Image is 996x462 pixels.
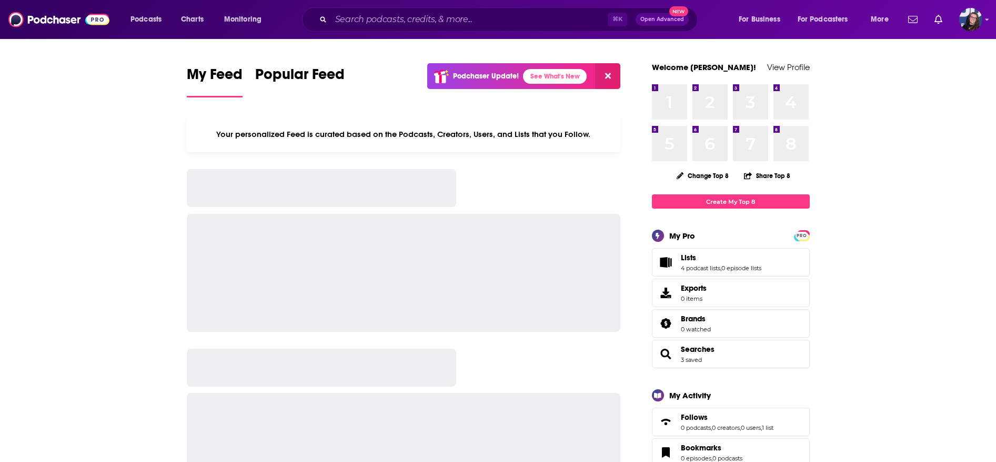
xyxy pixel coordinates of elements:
div: Your personalized Feed is curated based on the Podcasts, Creators, Users, and Lists that you Follow. [187,116,621,152]
span: For Podcasters [798,12,848,27]
button: Open AdvancedNew [636,13,689,26]
a: Popular Feed [255,65,345,97]
span: Popular Feed [255,65,345,90]
span: Monitoring [224,12,261,27]
a: Show notifications dropdown [930,11,947,28]
a: 0 episodes [681,455,711,462]
input: Search podcasts, credits, & more... [331,11,608,28]
a: Bookmarks [656,445,677,460]
span: Exports [681,283,707,293]
span: PRO [796,232,808,240]
span: , [761,424,762,431]
span: Exports [656,286,677,300]
button: open menu [123,11,175,28]
a: Exports [652,279,810,307]
a: Show notifications dropdown [904,11,922,28]
a: 0 episode lists [721,264,761,272]
a: Lists [656,255,677,270]
span: More [871,12,889,27]
button: open menu [863,11,902,28]
a: Lists [681,253,761,262]
img: Podchaser - Follow, Share and Rate Podcasts [8,9,109,30]
span: Searches [652,340,810,368]
span: Brands [652,309,810,338]
p: Podchaser Update! [453,72,519,81]
a: View Profile [767,62,810,72]
button: Show profile menu [959,8,982,31]
div: My Activity [669,390,711,400]
span: Podcasts [130,12,162,27]
span: For Business [739,12,780,27]
span: 0 items [681,295,707,302]
span: Open Advanced [640,17,684,22]
span: Bookmarks [681,443,721,453]
a: My Feed [187,65,243,97]
a: Follows [681,412,773,422]
span: My Feed [187,65,243,90]
a: 0 watched [681,326,711,333]
a: 1 list [762,424,773,431]
span: New [669,6,688,16]
span: Follows [681,412,708,422]
div: My Pro [669,231,695,241]
div: Search podcasts, credits, & more... [312,7,708,32]
span: , [711,455,712,462]
span: Follows [652,408,810,436]
a: 4 podcast lists [681,264,720,272]
a: Searches [681,345,715,354]
a: Brands [681,314,711,323]
a: 0 podcasts [681,424,711,431]
button: open menu [217,11,275,28]
a: Searches [656,347,677,361]
a: Bookmarks [681,443,742,453]
span: Brands [681,314,706,323]
button: open menu [791,11,863,28]
a: 3 saved [681,356,702,363]
span: ⌘ K [608,13,627,26]
span: Lists [652,248,810,277]
a: Create My Top 8 [652,194,810,209]
a: PRO [796,231,808,239]
button: open menu [731,11,793,28]
button: Change Top 8 [670,169,736,182]
span: , [711,424,712,431]
img: User Profile [959,8,982,31]
a: See What's New [523,69,587,84]
span: , [740,424,741,431]
a: Charts [174,11,210,28]
button: Share Top 8 [743,165,791,186]
span: , [720,264,721,272]
a: 0 creators [712,424,740,431]
a: 0 users [741,424,761,431]
a: Brands [656,316,677,331]
a: Follows [656,415,677,429]
a: Welcome [PERSON_NAME]! [652,62,756,72]
span: Logged in as CallieDaruk [959,8,982,31]
span: Lists [681,253,696,262]
span: Charts [181,12,204,27]
a: 0 podcasts [712,455,742,462]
